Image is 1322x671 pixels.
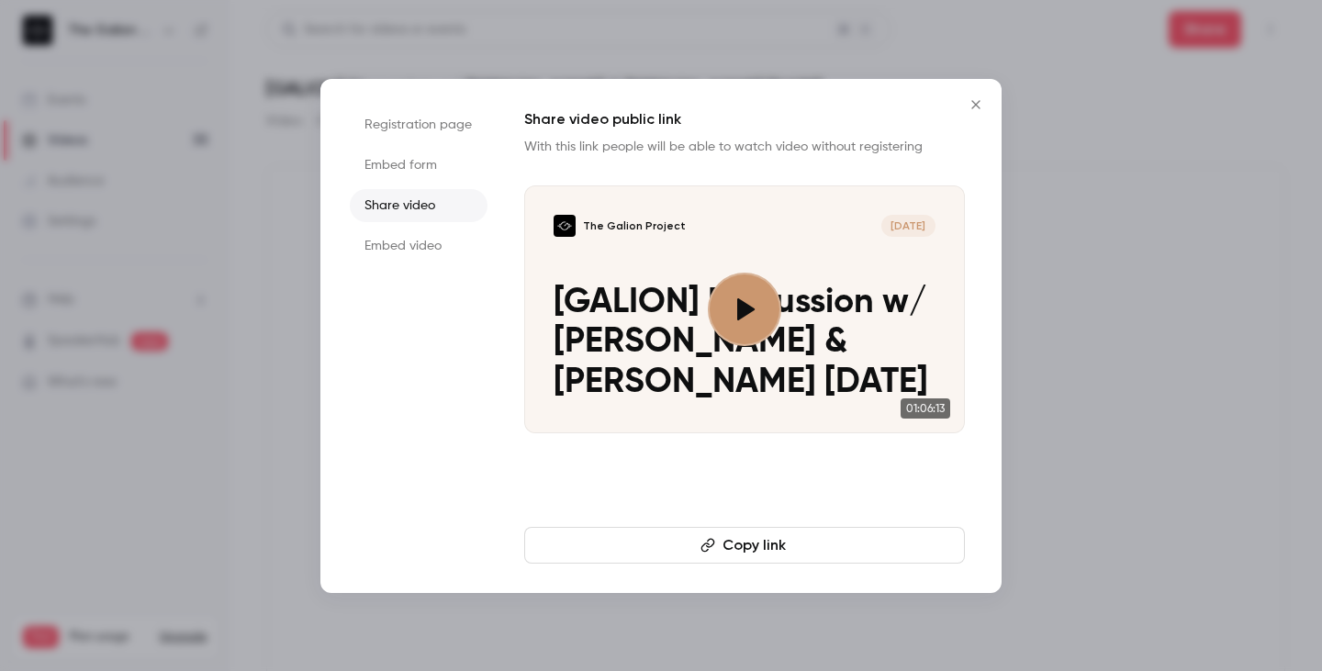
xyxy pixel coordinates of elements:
button: Close [958,86,994,123]
li: Registration page [350,108,487,141]
h1: Share video public link [524,108,965,130]
li: Embed video [350,229,487,263]
li: Share video [350,189,487,222]
button: Copy link [524,527,965,564]
p: With this link people will be able to watch video without registering [524,138,965,156]
span: 01:06:13 [901,398,950,419]
li: Embed form [350,149,487,182]
a: [GALION] Discussion w/ JB Rudelle & Armand Thiberge 26.09.2025The Galion Project[DATE][GALION] Di... [524,185,965,433]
